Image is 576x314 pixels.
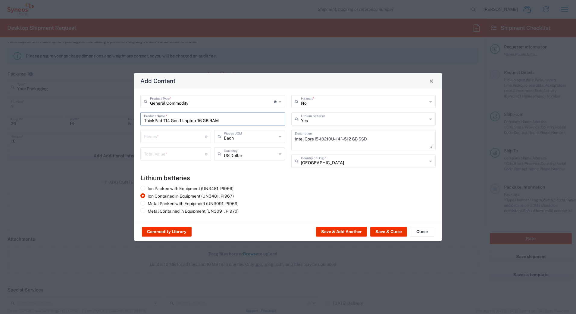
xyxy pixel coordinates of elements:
[427,77,436,85] button: Close
[316,227,367,237] button: Save & Add Another
[140,208,239,214] label: Metal Contained in Equipment (UN3091, PI970)
[410,227,434,237] button: Close
[370,227,407,237] button: Save & Close
[140,193,234,199] label: Ion Contained in Equipment (UN3481, PI967)
[142,227,192,237] button: Commodity Library
[140,76,176,85] h4: Add Content
[140,174,436,182] h4: Lithium batteries
[140,201,239,206] label: Metal Packed with Equipment (UN3091, PI969)
[140,186,233,191] label: Ion Packed with Equipment (UN3481, PI966)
